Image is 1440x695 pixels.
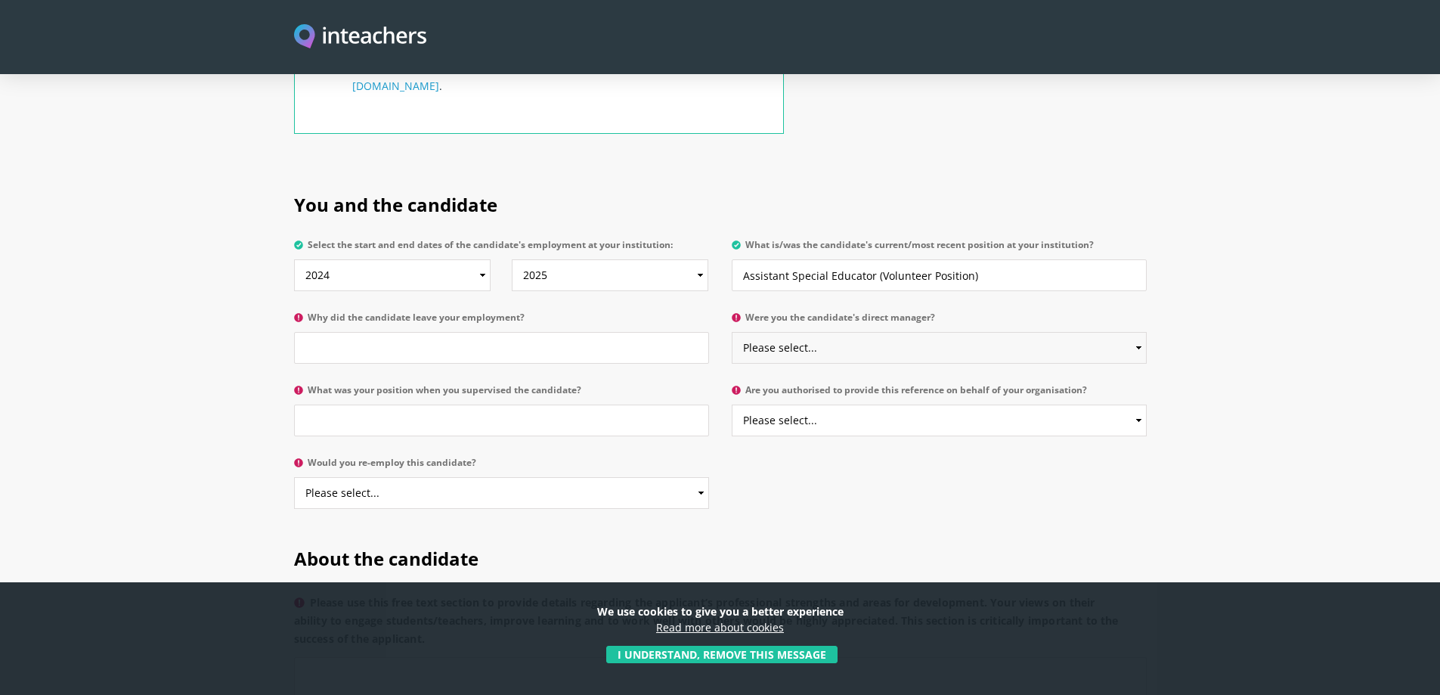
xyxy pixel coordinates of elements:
label: Would you re-employ this candidate? [294,458,709,477]
label: Select the start and end dates of the candidate's employment at your institution: [294,240,709,259]
a: Read more about cookies [656,620,784,634]
label: Why did the candidate leave your employment? [294,312,709,332]
label: What was your position when you supervised the candidate? [294,385,709,405]
button: I understand, remove this message [606,646,838,663]
span: You and the candidate [294,192,497,217]
a: Visit this site's homepage [294,24,427,51]
label: Were you the candidate's direct manager? [732,312,1147,332]
img: Inteachers [294,24,427,51]
label: What is/was the candidate's current/most recent position at your institution? [732,240,1147,259]
strong: We use cookies to give you a better experience [597,604,844,619]
span: About the candidate [294,546,478,571]
label: Are you authorised to provide this reference on behalf of your organisation? [732,385,1147,405]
